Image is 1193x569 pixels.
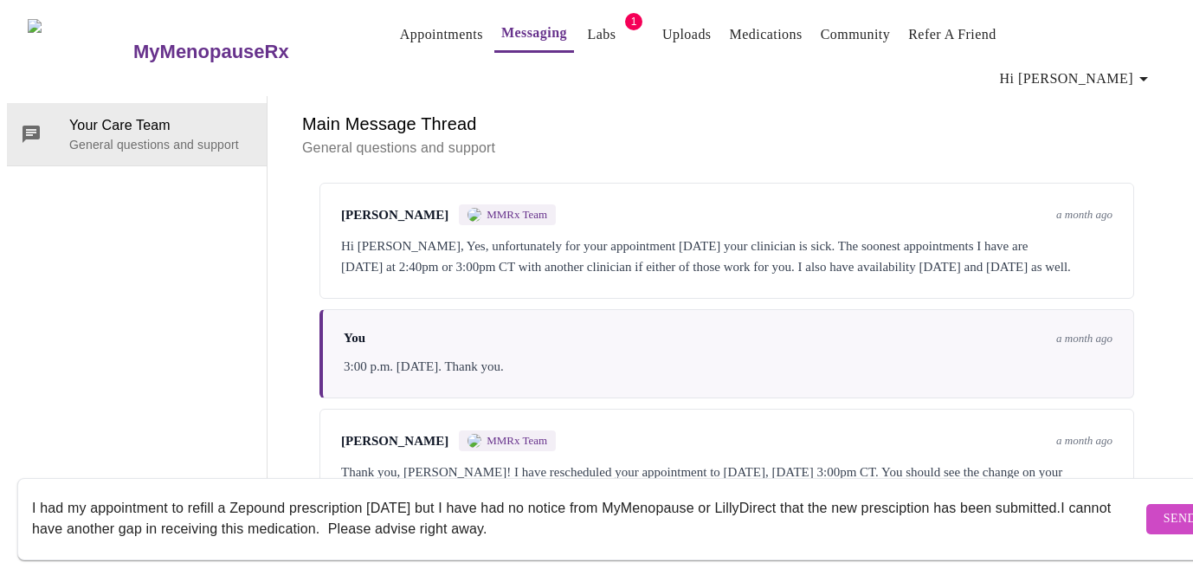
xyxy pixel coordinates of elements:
[730,23,803,47] a: Medications
[1056,332,1112,346] span: a month ago
[588,23,616,47] a: Labs
[341,434,448,449] span: [PERSON_NAME]
[132,22,358,82] a: MyMenopauseRx
[662,23,712,47] a: Uploads
[32,491,1142,546] textarea: Send a message about your appointment
[344,331,365,346] span: You
[393,17,490,52] button: Appointments
[302,110,1151,138] h6: Main Message Thread
[574,17,629,52] button: Labs
[1056,208,1112,222] span: a month ago
[494,16,574,53] button: Messaging
[1000,67,1154,91] span: Hi [PERSON_NAME]
[344,356,1112,377] div: 3:00 p.m. [DATE]. Thank you.
[133,41,289,63] h3: MyMenopauseRx
[814,17,898,52] button: Community
[400,23,483,47] a: Appointments
[468,208,481,222] img: MMRX
[901,17,1003,52] button: Refer a Friend
[302,138,1151,158] p: General questions and support
[341,462,1112,503] div: Thank you, [PERSON_NAME]! I have rescheduled your appointment to [DATE], [DATE] 3:00pm CT. You sh...
[487,208,547,222] span: MMRx Team
[7,103,267,165] div: Your Care TeamGeneral questions and support
[341,208,448,223] span: [PERSON_NAME]
[69,136,253,153] p: General questions and support
[908,23,996,47] a: Refer a Friend
[28,19,132,84] img: MyMenopauseRx Logo
[655,17,719,52] button: Uploads
[993,61,1161,96] button: Hi [PERSON_NAME]
[1056,434,1112,448] span: a month ago
[723,17,809,52] button: Medications
[468,434,481,448] img: MMRX
[69,115,253,136] span: Your Care Team
[821,23,891,47] a: Community
[625,13,642,30] span: 1
[487,434,547,448] span: MMRx Team
[501,21,567,45] a: Messaging
[341,236,1112,277] div: Hi [PERSON_NAME], Yes, unfortunately for your appointment [DATE] your clinician is sick. The soon...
